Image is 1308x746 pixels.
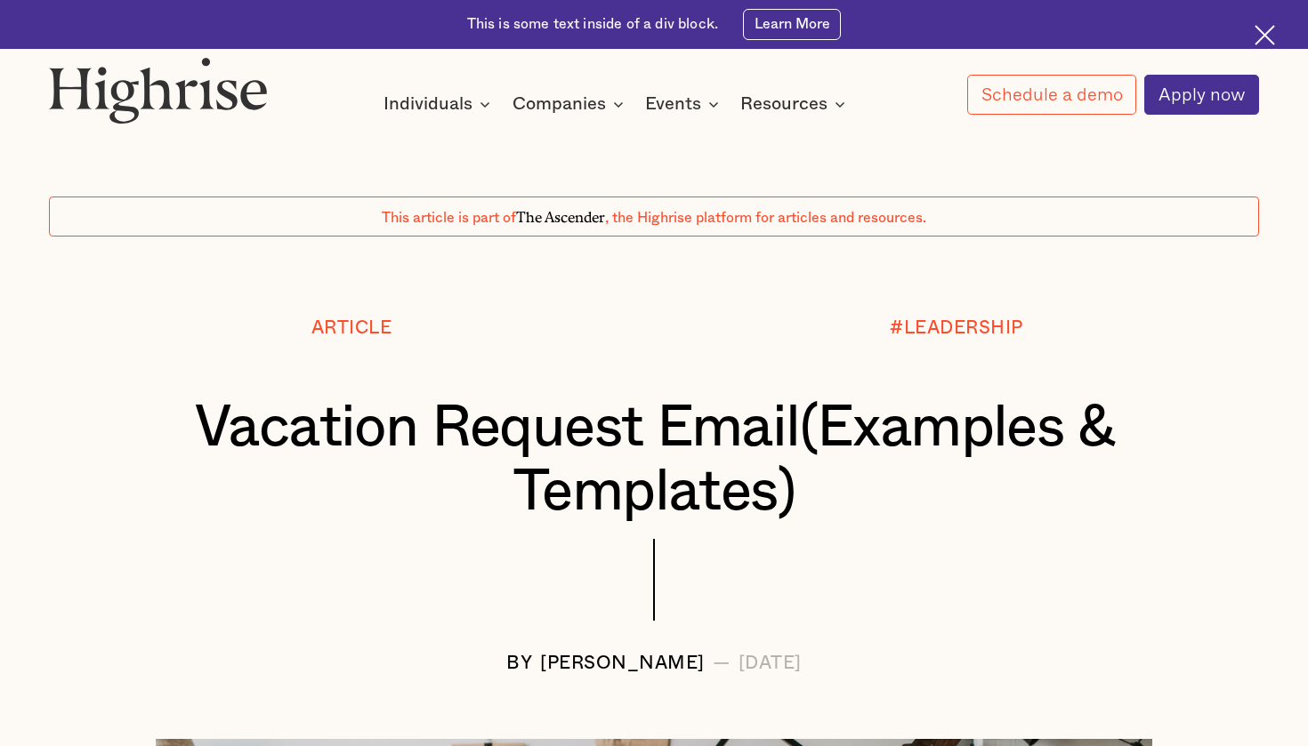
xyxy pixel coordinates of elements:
[540,654,705,674] div: [PERSON_NAME]
[382,211,516,225] span: This article is part of
[739,654,802,674] div: [DATE]
[467,15,718,35] div: This is some text inside of a div block.
[1144,75,1259,115] a: Apply now
[513,93,606,115] div: Companies
[516,205,605,222] span: The Ascender
[513,93,629,115] div: Companies
[1255,25,1275,45] img: Cross icon
[506,654,532,674] div: BY
[743,9,842,40] a: Learn More
[384,93,496,115] div: Individuals
[100,396,1209,524] h1: Vacation Request Email(Examples & Templates)
[713,654,731,674] div: —
[384,93,472,115] div: Individuals
[890,318,1023,339] div: #LEADERSHIP
[740,93,851,115] div: Resources
[967,75,1136,115] a: Schedule a demo
[49,57,268,123] img: Highrise logo
[605,211,926,225] span: , the Highrise platform for articles and resources.
[645,93,724,115] div: Events
[645,93,701,115] div: Events
[740,93,828,115] div: Resources
[311,318,392,339] div: Article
